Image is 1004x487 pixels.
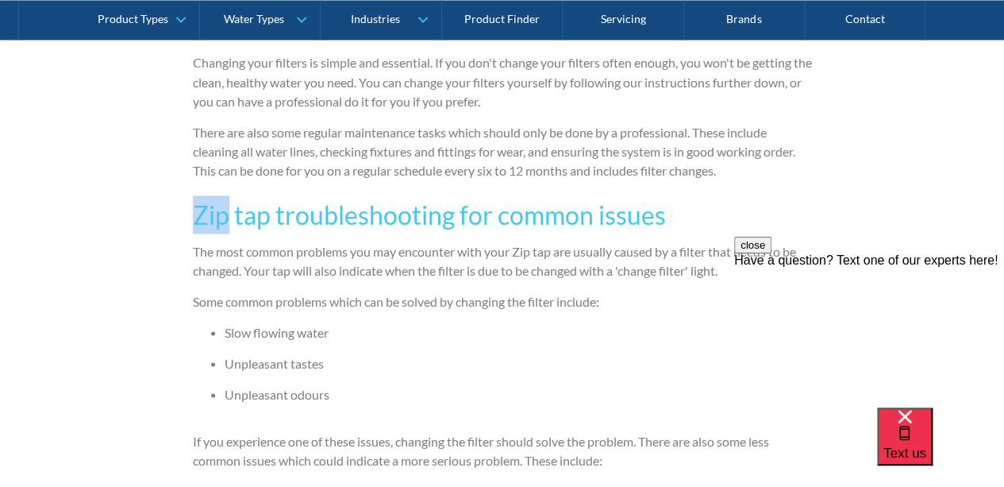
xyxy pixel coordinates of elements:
p: Changing your filters is simple and essential. If you don't change your filters often enough, you... [193,53,812,110]
div: Product Types [98,13,168,26]
p: If you experience one of these issues, changing the filter should solve the problem. There are al... [193,431,812,470]
p: The most common problems you may encounter with your Zip tap are usually caused by a filter that ... [193,242,812,280]
div: Industries [351,13,400,26]
li: Unpleasant odours [225,385,812,404]
h3: Zip tap troubleshooting for common issues [193,195,812,234]
p: Some common problems which can be solved by changing the filter include: [193,292,812,311]
p: There are also some regular maintenance tasks which should only be done by a professional. These ... [193,122,812,180]
li: Slow flowing water [225,323,812,342]
div: Water Types [224,13,284,26]
iframe: podium webchat widget prompt [734,237,1004,427]
iframe: podium webchat widget bubble [877,408,1004,487]
li: Unpleasant tastes [225,354,812,373]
